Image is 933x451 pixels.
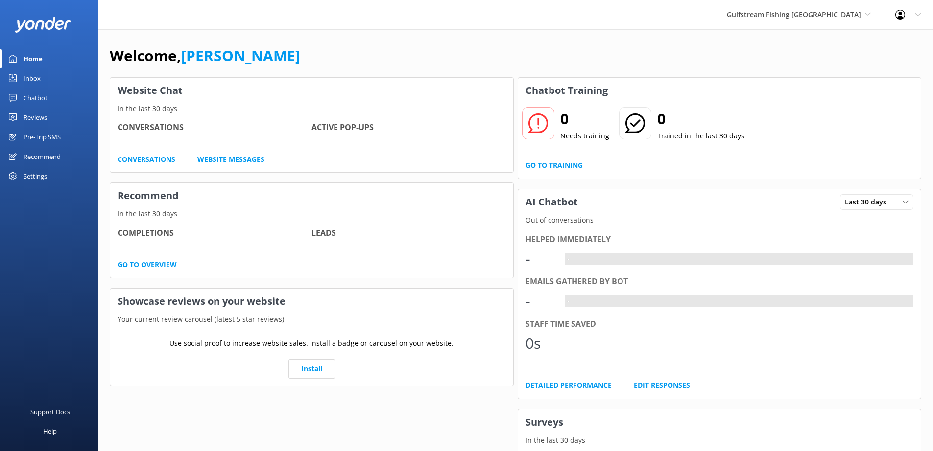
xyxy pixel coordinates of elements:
[526,275,914,288] div: Emails gathered by bot
[657,131,744,141] p: Trained in the last 30 days
[110,289,513,314] h3: Showcase reviews on your website
[526,380,612,391] a: Detailed Performance
[15,17,71,33] img: yonder-white-logo.png
[24,147,61,166] div: Recommend
[110,314,513,325] p: Your current review carousel (latest 5 star reviews)
[845,197,892,207] span: Last 30 days
[181,45,300,66] a: [PERSON_NAME]
[118,154,175,165] a: Conversations
[526,290,555,313] div: -
[110,103,513,114] p: In the last 30 days
[197,154,264,165] a: Website Messages
[518,189,585,215] h3: AI Chatbot
[118,121,311,134] h4: Conversations
[43,422,57,441] div: Help
[565,295,572,308] div: -
[24,49,43,68] div: Home
[110,44,300,68] h1: Welcome,
[518,215,921,225] p: Out of conversations
[518,409,921,435] h3: Surveys
[24,88,48,108] div: Chatbot
[560,107,609,131] h2: 0
[727,10,861,19] span: Gulfstream Fishing [GEOGRAPHIC_DATA]
[526,332,555,355] div: 0s
[118,259,177,270] a: Go to overview
[634,380,690,391] a: Edit Responses
[526,160,583,171] a: Go to Training
[24,68,41,88] div: Inbox
[526,247,555,271] div: -
[526,318,914,331] div: Staff time saved
[311,227,505,240] h4: Leads
[311,121,505,134] h4: Active Pop-ups
[110,208,513,219] p: In the last 30 days
[24,166,47,186] div: Settings
[518,435,921,446] p: In the last 30 days
[110,183,513,208] h3: Recommend
[560,131,609,141] p: Needs training
[24,127,61,147] div: Pre-Trip SMS
[110,78,513,103] h3: Website Chat
[657,107,744,131] h2: 0
[24,108,47,127] div: Reviews
[30,402,70,422] div: Support Docs
[288,359,335,379] a: Install
[169,338,454,349] p: Use social proof to increase website sales. Install a badge or carousel on your website.
[565,253,572,266] div: -
[118,227,311,240] h4: Completions
[518,78,615,103] h3: Chatbot Training
[526,233,914,246] div: Helped immediately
